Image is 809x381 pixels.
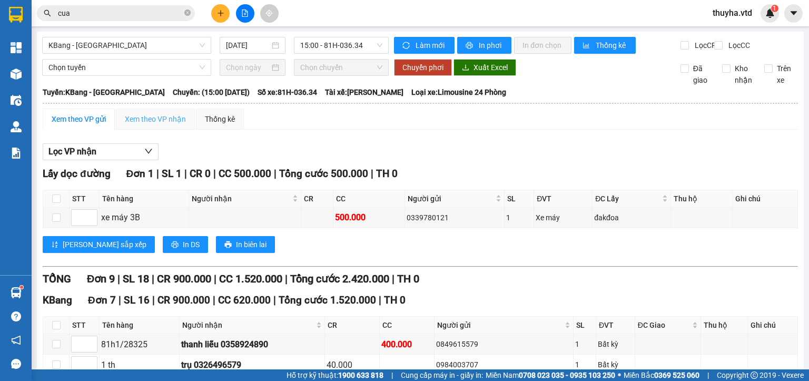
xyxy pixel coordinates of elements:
[87,272,115,285] span: Đơn 9
[100,317,180,334] th: Tên hàng
[466,42,475,50] span: printer
[226,40,269,51] input: 11/08/2025
[379,294,381,306] span: |
[157,272,211,285] span: CR 900.000
[771,5,778,12] sup: 1
[402,42,411,50] span: sync
[184,168,187,180] span: |
[20,286,23,289] sup: 1
[380,317,435,334] th: CC
[724,40,752,51] span: Lọc CC
[211,4,230,23] button: plus
[58,7,182,19] input: Tìm tên, số ĐT hoặc mã đơn
[217,9,224,17] span: plus
[11,311,21,321] span: question-circle
[171,241,179,249] span: printer
[11,335,21,345] span: notification
[583,42,591,50] span: bar-chart
[183,239,200,250] span: In DS
[11,121,22,132] img: warehouse-icon
[300,60,383,75] span: Chọn chuyến
[101,358,177,372] div: 1 th
[574,37,636,54] button: bar-chartThống kê
[88,219,95,225] span: down
[394,59,452,76] button: Chuyển phơi
[618,373,621,377] span: ⚪️
[43,88,165,96] b: Tuyến: KBang - [GEOGRAPHIC_DATA]
[11,42,22,53] img: dashboard-icon
[789,8,798,18] span: caret-down
[397,272,419,285] span: TH 0
[43,272,71,285] span: TỔNG
[376,168,398,180] span: TH 0
[784,4,803,23] button: caret-down
[163,236,208,253] button: printerIn DS
[273,294,276,306] span: |
[85,218,97,226] span: Decrease Value
[213,168,216,180] span: |
[462,64,469,72] span: download
[85,357,97,365] span: Increase Value
[51,241,58,249] span: sort-ascending
[213,294,215,306] span: |
[88,366,95,372] span: down
[224,241,232,249] span: printer
[219,272,282,285] span: CC 1.520.000
[598,359,633,370] div: Bất kỳ
[100,190,189,208] th: Tên hàng
[453,59,516,76] button: downloadXuất Excel
[279,168,368,180] span: Tổng cước 500.000
[70,190,100,208] th: STT
[144,147,153,155] span: down
[279,294,376,306] span: Tổng cước 1.520.000
[436,359,571,370] div: 0984003707
[338,371,383,379] strong: 1900 633 818
[290,272,389,285] span: Tổng cước 2.420.000
[214,272,216,285] span: |
[594,212,669,223] div: đakđoa
[265,9,273,17] span: aim
[126,168,154,180] span: Đơn 1
[156,168,159,180] span: |
[162,168,182,180] span: SL 1
[85,210,97,218] span: Increase Value
[384,294,406,306] span: TH 0
[157,294,210,306] span: CR 900.000
[325,86,403,98] span: Tài xế: [PERSON_NAME]
[287,369,383,381] span: Hỗ trợ kỹ thuật:
[371,168,373,180] span: |
[457,37,511,54] button: printerIn phơi
[101,211,187,224] div: xe máy 3B
[216,236,275,253] button: printerIn biên lai
[88,358,95,365] span: up
[574,317,596,334] th: SL
[505,190,535,208] th: SL
[48,37,205,53] span: KBang - Sài Gòn
[52,113,106,125] div: Xem theo VP gửi
[117,272,120,285] span: |
[260,4,279,23] button: aim
[181,338,322,351] div: thanh liễu 0358924890
[773,63,798,86] span: Trên xe
[88,294,116,306] span: Đơn 7
[70,317,100,334] th: STT
[671,190,733,208] th: Thu hộ
[654,371,699,379] strong: 0369 525 060
[219,168,271,180] span: CC 500.000
[11,148,22,159] img: solution-icon
[401,369,483,381] span: Cung cấp máy in - giấy in:
[596,40,627,51] span: Thống kê
[48,145,96,158] span: Lọc VP nhận
[11,69,22,80] img: warehouse-icon
[173,86,250,98] span: Chuyến: (15:00 [DATE])
[241,9,249,17] span: file-add
[595,193,660,204] span: ĐC Lấy
[9,7,23,23] img: logo-vxr
[88,211,95,217] span: up
[181,358,322,372] div: trụ 0326496579
[300,37,383,53] span: 15:00 - 81H-036.34
[773,5,776,12] span: 1
[85,336,97,344] span: Increase Value
[124,294,150,306] span: SL 16
[486,369,615,381] span: Miền Nam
